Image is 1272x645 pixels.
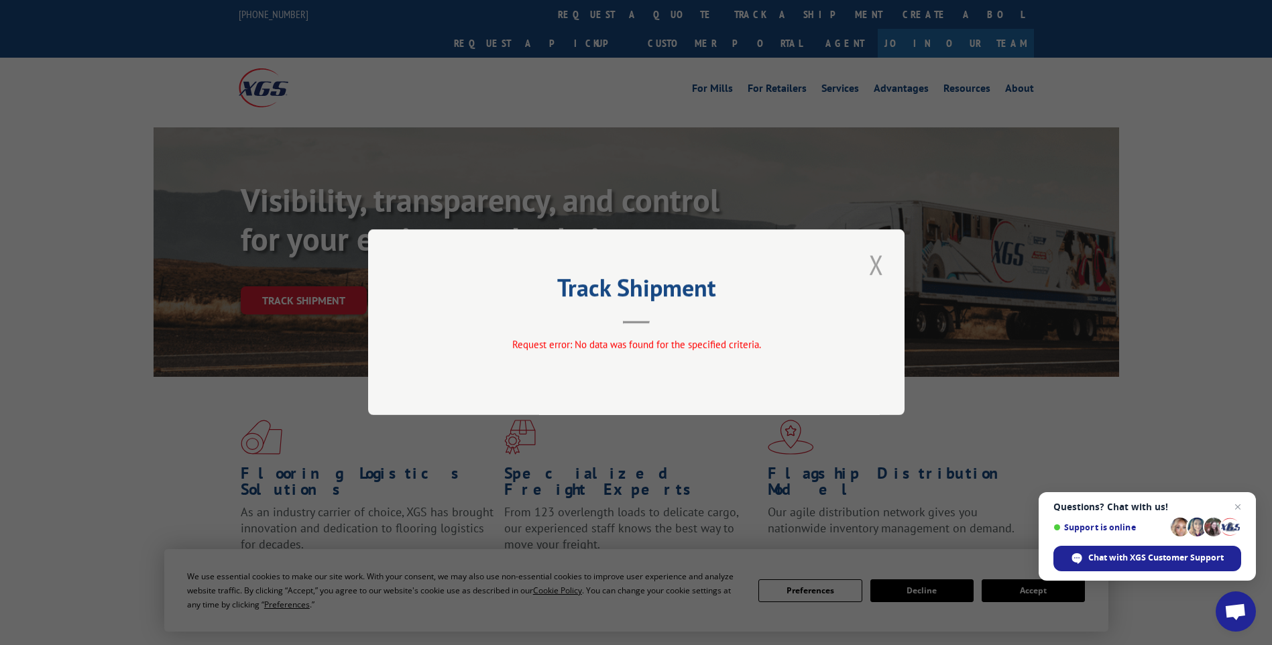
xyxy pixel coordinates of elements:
[1053,522,1166,532] span: Support is online
[1053,546,1241,571] span: Chat with XGS Customer Support
[1216,591,1256,632] a: Open chat
[435,278,837,304] h2: Track Shipment
[512,339,760,351] span: Request error: No data was found for the specified criteria.
[1053,502,1241,512] span: Questions? Chat with us!
[1088,552,1224,564] span: Chat with XGS Customer Support
[865,246,888,283] button: Close modal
